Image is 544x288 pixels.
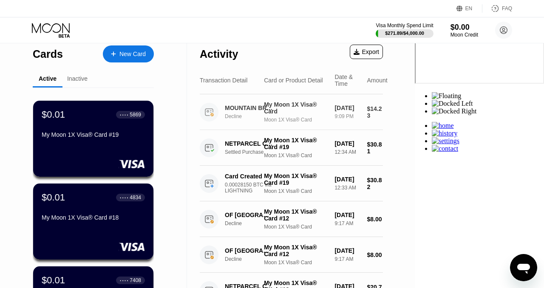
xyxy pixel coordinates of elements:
div: $0.01 [42,275,65,286]
img: Docked Right [432,107,476,115]
img: History [432,130,457,137]
div: [DATE] [334,104,360,111]
div: $30.81 [367,141,383,155]
div: Active [39,75,57,82]
div: 0.00028150 BTC via LIGHTNING [225,182,277,194]
div: OF [GEOGRAPHIC_DATA] [GEOGRAPHIC_DATA] [225,247,273,254]
img: Contact [432,145,458,152]
div: Moon Credit [450,32,478,38]
div: Moon 1X Visa® Card [264,152,328,158]
div: 4834 [130,195,141,200]
div: ● ● ● ● [120,279,128,282]
div: My Moon 1X Visa® Card #19 [264,137,328,150]
div: Moon 1X Visa® Card [264,260,328,265]
div: [DATE] [334,212,360,218]
div: My Moon 1X Visa® Card #18 [42,214,145,221]
div: MOUNTAIN BREAD PTY LTD RESERVOIR AUDeclineMy Moon 1X Visa® CardMoon 1X Visa® Card[DATE]9:09 PM$14.23 [200,94,383,130]
img: Docked Left [432,100,473,107]
div: ● ● ● ● [120,196,128,199]
div: EN [456,4,482,13]
div: My Moon 1X Visa® Card #12 [264,244,328,257]
div: FAQ [482,4,512,13]
div: Export [354,48,379,55]
div: $0.00 [450,23,478,32]
div: Decline [225,256,277,262]
div: Decline [225,113,277,119]
div: Card Created [225,173,273,180]
div: 5869 [130,112,141,118]
div: Moon 1X Visa® Card [264,117,328,123]
div: Date & Time [334,73,360,87]
div: New Card [119,51,146,58]
div: 9:17 AM [334,220,360,226]
div: My Moon 1X Visa® Card #19 [42,131,145,138]
div: Activity [200,48,238,60]
div: Moon 1X Visa® Card [264,188,328,194]
div: $8.00 [367,216,383,223]
div: Decline [225,220,277,226]
div: Export [350,45,383,59]
div: Amount [367,77,387,84]
div: $0.00Moon Credit [450,23,478,38]
div: Card or Product Detail [264,77,323,84]
div: [DATE] [334,176,360,183]
div: Inactive [67,75,88,82]
div: Visa Monthly Spend Limit$271.89/$4,000.00 [376,23,433,38]
div: $0.01 [42,109,65,120]
div: NETPARCEL CONCORD CA [225,140,273,147]
div: Cards [33,48,63,60]
div: ● ● ● ● [120,113,128,116]
div: Settled Purchase [225,149,277,155]
div: $30.82 [367,177,383,190]
div: My Moon 1X Visa® Card #12 [264,208,328,222]
div: $0.01● ● ● ●4834My Moon 1X Visa® Card #18 [33,184,153,260]
div: Card Created0.00028150 BTC via LIGHTNINGMy Moon 1X Visa® Card #19Moon 1X Visa® Card[DATE]12:33 AM... [200,166,383,201]
div: EN [465,6,473,11]
div: $271.89 / $4,000.00 [385,31,424,36]
img: Home [432,122,454,130]
div: OF [GEOGRAPHIC_DATA] [GEOGRAPHIC_DATA] [225,212,273,218]
div: [DATE] [334,247,360,254]
div: 9:17 AM [334,256,360,262]
div: NETPARCEL CONCORD CASettled PurchaseMy Moon 1X Visa® Card #19Moon 1X Visa® Card[DATE]12:34 AM$30.81 [200,130,383,166]
div: OF [GEOGRAPHIC_DATA] [GEOGRAPHIC_DATA]DeclineMy Moon 1X Visa® Card #12Moon 1X Visa® Card[DATE]9:1... [200,201,383,237]
div: $0.01 [42,192,65,203]
img: Floating [432,92,461,100]
div: 12:33 AM [334,185,360,191]
div: $14.23 [367,105,383,119]
div: Visa Monthly Spend Limit [376,23,433,28]
div: OF [GEOGRAPHIC_DATA] [GEOGRAPHIC_DATA]DeclineMy Moon 1X Visa® Card #12Moon 1X Visa® Card[DATE]9:1... [200,237,383,273]
div: Moon 1X Visa® Card [264,224,328,230]
div: My Moon 1X Visa® Card #19 [264,172,328,186]
div: $0.01● ● ● ●5869My Moon 1X Visa® Card #19 [33,101,153,177]
div: New Card [103,45,154,62]
iframe: Button to launch messaging window [510,254,537,281]
div: [DATE] [334,140,360,147]
div: 7408 [130,277,141,283]
div: Transaction Detail [200,77,247,84]
img: Settings [432,137,459,145]
div: $8.00 [367,251,383,258]
div: FAQ [502,6,512,11]
div: 12:34 AM [334,149,360,155]
div: MOUNTAIN BREAD PTY LTD RESERVOIR AU [225,104,273,111]
div: My Moon 1X Visa® Card [264,101,328,115]
div: 9:09 PM [334,113,360,119]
